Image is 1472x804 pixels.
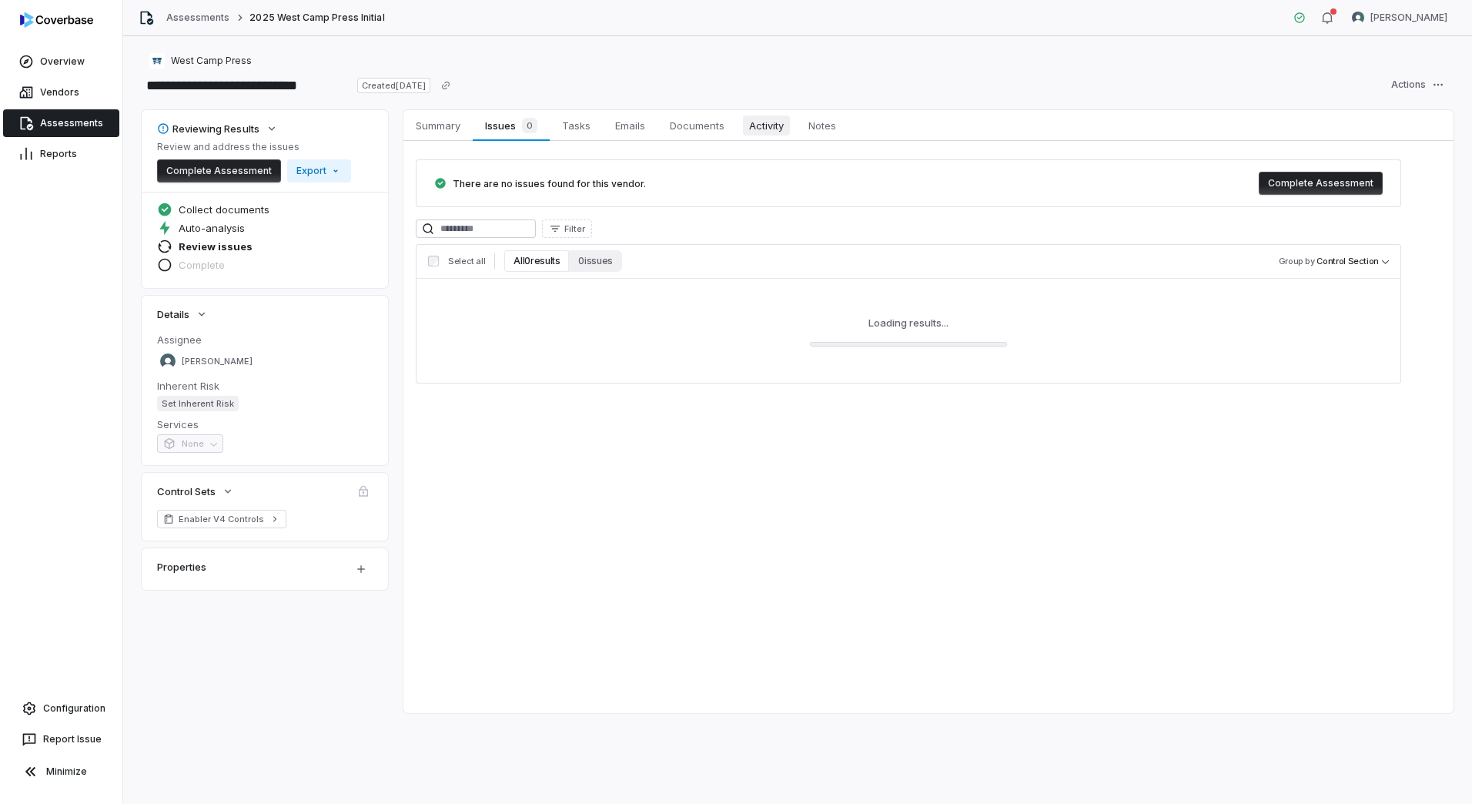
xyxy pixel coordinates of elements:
[479,115,543,136] span: Issues
[1352,12,1364,24] img: Sean Wozniak avatar
[428,256,439,266] input: Select all
[3,109,119,137] a: Assessments
[157,484,216,498] span: Control Sets
[6,725,116,753] button: Report Issue
[609,116,651,136] span: Emails
[3,140,119,168] a: Reports
[3,79,119,106] a: Vendors
[179,258,225,272] span: Complete
[802,116,842,136] span: Notes
[249,12,384,24] span: 2025 West Camp Press Initial
[157,141,351,153] p: Review and address the issues
[160,353,176,369] img: Brittany Durbin avatar
[179,240,253,253] span: Review issues
[1279,256,1315,266] span: Group by
[569,250,621,272] button: 0 issues
[357,78,430,93] span: Created [DATE]
[3,48,119,75] a: Overview
[664,116,731,136] span: Documents
[179,513,265,525] span: Enabler V4 Controls
[20,12,93,28] img: logo-D7KZi-bG.svg
[157,417,373,431] dt: Services
[522,118,537,133] span: 0
[179,203,269,216] span: Collect documents
[556,116,597,136] span: Tasks
[157,379,373,393] dt: Inherent Risk
[1382,73,1454,96] button: Actions
[1370,12,1447,24] span: [PERSON_NAME]
[157,510,286,528] a: Enabler V4 Controls
[743,116,790,136] span: Activity
[179,221,245,235] span: Auto-analysis
[171,55,252,67] span: West Camp Press
[157,333,373,347] dt: Assignee
[453,178,646,189] span: There are no issues found for this vendor.
[152,115,283,142] button: Reviewing Results
[6,756,116,787] button: Minimize
[564,223,585,235] span: Filter
[868,316,948,330] div: Loading results...
[157,307,189,321] span: Details
[410,116,467,136] span: Summary
[1343,6,1457,29] button: Sean Wozniak avatar[PERSON_NAME]
[145,47,256,75] button: https://westcamppress.com/West Camp Press
[157,396,239,411] span: Set Inherent Risk
[542,219,592,238] button: Filter
[6,695,116,722] a: Configuration
[287,159,351,183] button: Export
[432,72,460,99] button: Copy link
[166,12,229,24] a: Assessments
[504,250,569,272] button: All 0 results
[152,477,239,505] button: Control Sets
[152,300,212,328] button: Details
[1259,172,1383,195] button: Complete Assessment
[448,256,485,267] span: Select all
[182,356,253,367] span: [PERSON_NAME]
[157,122,259,136] div: Reviewing Results
[157,159,281,183] button: Complete Assessment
